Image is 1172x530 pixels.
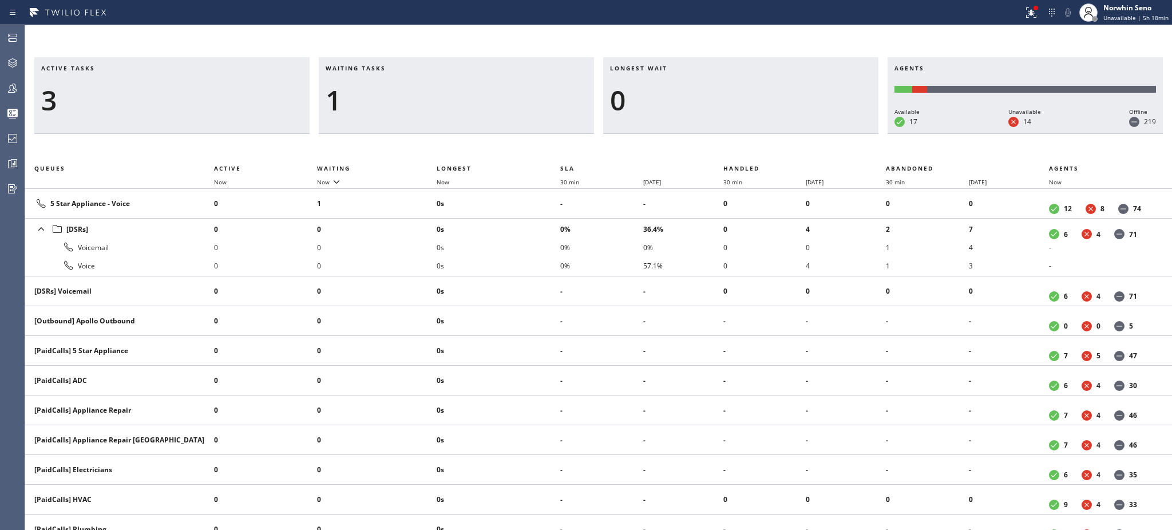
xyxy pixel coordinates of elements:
div: [PaidCalls] Appliance Repair [34,405,205,415]
li: 2 [886,220,969,238]
dd: 33 [1129,500,1137,509]
div: Unavailable: 14 [912,86,927,93]
li: 1 [886,256,969,275]
dt: Offline [1114,410,1125,421]
li: - [643,282,723,300]
div: [PaidCalls] 5 Star Appliance [34,346,205,355]
li: - [886,342,969,360]
li: - [560,282,643,300]
li: - [560,371,643,390]
li: 0 [723,491,806,509]
li: 0 [317,491,436,509]
dt: Unavailable [1008,117,1019,127]
span: Unavailable | 5h 18min [1103,14,1169,22]
div: Offline: 219 [927,86,1156,93]
div: [DSRs] [34,221,205,237]
dt: Available [1049,321,1059,331]
span: 30 min [723,178,742,186]
li: 0s [437,491,560,509]
span: Active tasks [41,64,95,72]
li: 4 [969,238,1049,256]
span: Handled [723,164,759,172]
li: 0% [643,238,723,256]
span: Now [437,178,449,186]
div: 0 [610,84,872,117]
span: Now [317,178,330,186]
dd: 8 [1100,204,1104,213]
li: 0 [806,491,886,509]
li: 0 [969,282,1049,300]
dd: 0 [1064,321,1068,331]
dd: 4 [1096,470,1100,480]
li: - [723,312,806,330]
li: 0 [886,491,969,509]
li: - [723,342,806,360]
dd: 6 [1064,230,1068,239]
li: 1 [886,238,969,256]
li: 0 [214,220,317,238]
li: 0 [723,195,806,213]
dt: Offline [1114,351,1125,361]
li: - [643,195,723,213]
dt: Unavailable [1082,351,1092,361]
span: Longest [437,164,472,172]
li: 4 [806,256,886,275]
div: Unavailable [1008,106,1041,117]
li: 0% [560,220,643,238]
li: - [806,342,886,360]
li: 0 [214,371,317,390]
dd: 6 [1064,381,1068,390]
dd: 4 [1096,440,1100,450]
li: 0 [317,401,436,420]
li: 0s [437,282,560,300]
div: [DSRs] Voicemail [34,286,205,296]
div: 1 [326,84,587,117]
li: - [560,195,643,213]
li: 0 [317,256,436,275]
li: - [886,431,969,449]
li: 36.4% [643,220,723,238]
li: 0 [886,195,969,213]
span: Longest wait [610,64,667,72]
li: 0 [969,491,1049,509]
div: Available [894,106,920,117]
span: [DATE] [643,178,661,186]
li: - [723,461,806,479]
li: - [643,461,723,479]
li: 0s [437,312,560,330]
div: [PaidCalls] HVAC [34,495,205,504]
li: 0s [437,371,560,390]
dd: 9 [1064,500,1068,509]
button: Mute [1060,5,1076,21]
dd: 219 [1144,117,1156,126]
li: - [1049,256,1158,275]
dd: 46 [1129,440,1137,450]
dt: Available [1049,500,1059,510]
li: - [560,312,643,330]
li: 0 [317,312,436,330]
li: 0 [969,195,1049,213]
li: 0 [723,282,806,300]
li: - [643,312,723,330]
div: 5 Star Appliance - Voice [34,197,205,211]
li: 0s [437,220,560,238]
li: 0 [214,256,317,275]
li: - [643,431,723,449]
span: Queues [34,164,65,172]
dt: Offline [1129,117,1139,127]
dd: 5 [1096,351,1100,361]
div: Voice [34,259,205,272]
li: - [806,371,886,390]
li: 0 [214,401,317,420]
li: 0s [437,195,560,213]
li: - [643,342,723,360]
div: Norwhin Seno [1103,3,1169,13]
li: 0 [214,431,317,449]
div: 3 [41,84,303,117]
li: 0 [317,220,436,238]
li: - [643,401,723,420]
dt: Available [1049,470,1059,480]
li: 0s [437,461,560,479]
li: - [723,371,806,390]
li: - [560,491,643,509]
